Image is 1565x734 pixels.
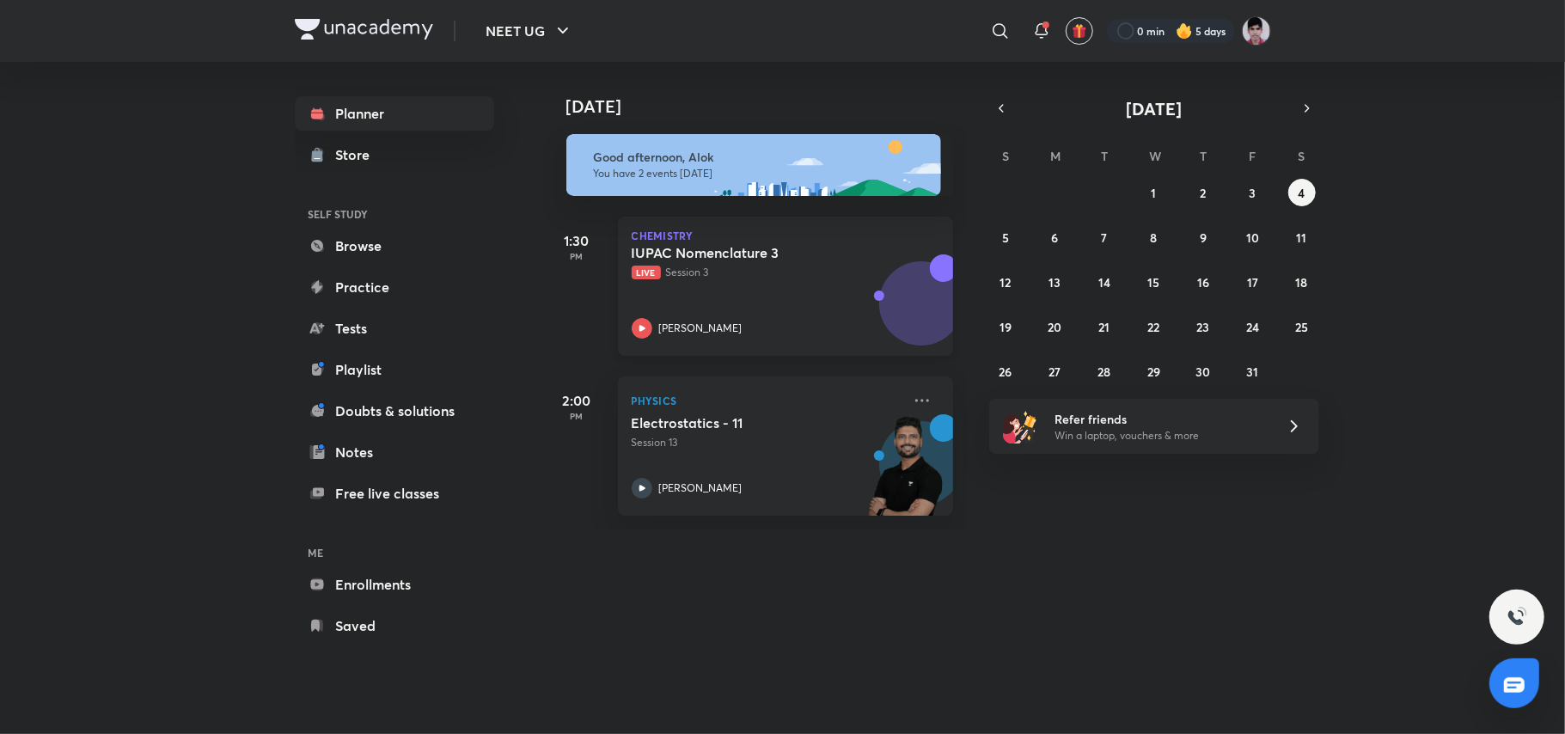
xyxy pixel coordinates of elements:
abbr: October 20, 2025 [1048,319,1062,335]
button: October 30, 2025 [1189,358,1217,385]
abbr: October 15, 2025 [1147,274,1159,291]
button: October 3, 2025 [1238,179,1266,206]
img: Company Logo [295,19,433,40]
h6: SELF STUDY [295,199,494,229]
h4: [DATE] [566,96,970,117]
a: Doubts & solutions [295,394,494,428]
abbr: October 7, 2025 [1102,229,1108,246]
a: Tests [295,311,494,346]
p: [PERSON_NAME] [659,480,743,496]
h6: Good afternoon, Alok [594,150,926,165]
button: October 13, 2025 [1042,268,1069,296]
p: Chemistry [632,230,939,241]
abbr: October 10, 2025 [1246,229,1259,246]
button: October 11, 2025 [1288,223,1316,251]
abbr: October 25, 2025 [1295,319,1308,335]
img: afternoon [566,134,941,196]
img: unacademy [859,414,953,533]
abbr: Sunday [1002,148,1009,164]
button: October 24, 2025 [1238,313,1266,340]
abbr: October 1, 2025 [1151,185,1156,201]
abbr: October 21, 2025 [1099,319,1110,335]
abbr: October 31, 2025 [1246,364,1258,380]
button: avatar [1066,17,1093,45]
abbr: Saturday [1299,148,1305,164]
abbr: October 17, 2025 [1247,274,1258,291]
abbr: October 28, 2025 [1098,364,1111,380]
p: Win a laptop, vouchers & more [1055,428,1266,443]
abbr: October 19, 2025 [1000,319,1012,335]
img: Avatar [880,271,963,353]
button: [DATE] [1013,96,1295,120]
abbr: October 18, 2025 [1296,274,1308,291]
img: streak [1176,22,1193,40]
button: October 18, 2025 [1288,268,1316,296]
abbr: October 29, 2025 [1147,364,1160,380]
img: ttu [1507,607,1527,627]
abbr: Wednesday [1149,148,1161,164]
abbr: October 27, 2025 [1049,364,1061,380]
abbr: October 8, 2025 [1150,229,1157,246]
button: October 25, 2025 [1288,313,1316,340]
button: October 17, 2025 [1238,268,1266,296]
button: October 26, 2025 [992,358,1019,385]
a: Notes [295,435,494,469]
abbr: October 23, 2025 [1196,319,1209,335]
abbr: October 14, 2025 [1098,274,1110,291]
abbr: October 3, 2025 [1249,185,1256,201]
p: [PERSON_NAME] [659,321,743,336]
p: Physics [632,390,902,411]
abbr: October 13, 2025 [1049,274,1061,291]
button: October 31, 2025 [1238,358,1266,385]
p: Session 3 [632,265,902,280]
abbr: Monday [1051,148,1061,164]
abbr: Friday [1249,148,1256,164]
a: Free live classes [295,476,494,511]
button: October 27, 2025 [1042,358,1069,385]
button: October 19, 2025 [992,313,1019,340]
button: October 20, 2025 [1042,313,1069,340]
a: Saved [295,609,494,643]
abbr: October 11, 2025 [1297,229,1307,246]
button: October 12, 2025 [992,268,1019,296]
h5: IUPAC Nomenclature 3 [632,244,846,261]
h6: ME [295,538,494,567]
abbr: October 26, 2025 [1000,364,1012,380]
abbr: October 24, 2025 [1246,319,1259,335]
abbr: October 30, 2025 [1195,364,1210,380]
div: Store [336,144,381,165]
a: Planner [295,96,494,131]
abbr: October 2, 2025 [1200,185,1206,201]
p: PM [542,251,611,261]
button: October 9, 2025 [1189,223,1217,251]
button: October 5, 2025 [992,223,1019,251]
p: Session 13 [632,435,902,450]
button: October 10, 2025 [1238,223,1266,251]
a: Company Logo [295,19,433,44]
button: October 4, 2025 [1288,179,1316,206]
a: Enrollments [295,567,494,602]
button: October 14, 2025 [1091,268,1118,296]
span: [DATE] [1126,97,1182,120]
a: Browse [295,229,494,263]
abbr: October 22, 2025 [1147,319,1159,335]
h5: 2:00 [542,390,611,411]
button: October 6, 2025 [1042,223,1069,251]
button: October 1, 2025 [1140,179,1167,206]
abbr: October 6, 2025 [1052,229,1059,246]
p: PM [542,411,611,421]
button: October 23, 2025 [1189,313,1217,340]
button: October 29, 2025 [1140,358,1167,385]
abbr: October 12, 2025 [1000,274,1012,291]
img: Alok Mishra [1242,16,1271,46]
h5: Electrostatics - 11 [632,414,846,431]
h5: 1:30 [542,230,611,251]
img: referral [1003,409,1037,443]
button: October 15, 2025 [1140,268,1167,296]
abbr: Tuesday [1101,148,1108,164]
abbr: October 9, 2025 [1200,229,1207,246]
button: October 28, 2025 [1091,358,1118,385]
a: Practice [295,270,494,304]
button: October 2, 2025 [1189,179,1217,206]
button: October 16, 2025 [1189,268,1217,296]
